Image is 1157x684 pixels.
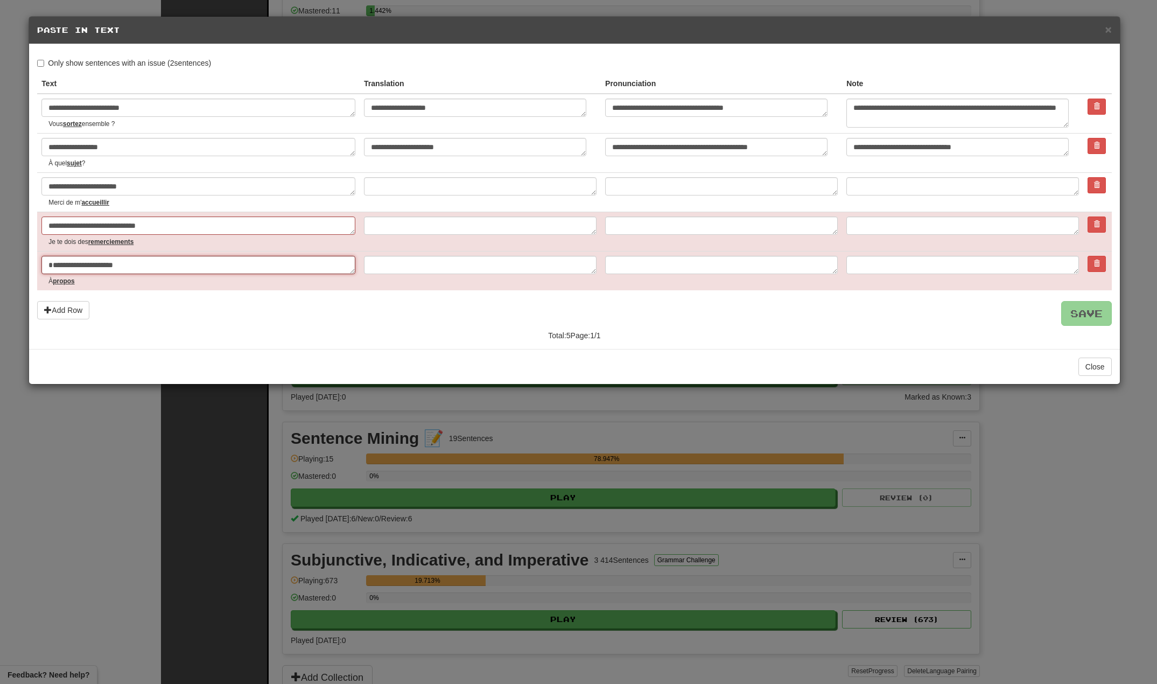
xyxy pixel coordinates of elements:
small: Merci de m' [48,198,355,207]
u: remerciements [88,238,134,246]
small: Je te dois des [48,238,355,247]
small: Vous ensemble ? [48,120,355,129]
th: Note [842,74,1083,94]
small: À quel ? [48,159,355,168]
th: Translation [360,74,601,94]
button: Close [1105,24,1111,35]
u: sortez [63,120,82,128]
th: Pronunciation [601,74,842,94]
span: × [1105,23,1111,36]
u: propos [53,277,74,285]
button: Save [1061,301,1112,326]
u: sujet [67,159,82,167]
small: À [48,277,355,286]
label: Only show sentences with an issue ( 2 sentences) [37,58,211,68]
u: accueillir [81,199,109,206]
button: Close [1078,358,1112,376]
h5: Paste in Text [37,25,1111,36]
th: Text [37,74,360,94]
button: Add Row [37,301,89,319]
input: Only show sentences with an issue (2sentences) [37,60,44,67]
div: Total: 5 Page: 1 / 1 [392,326,756,341]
